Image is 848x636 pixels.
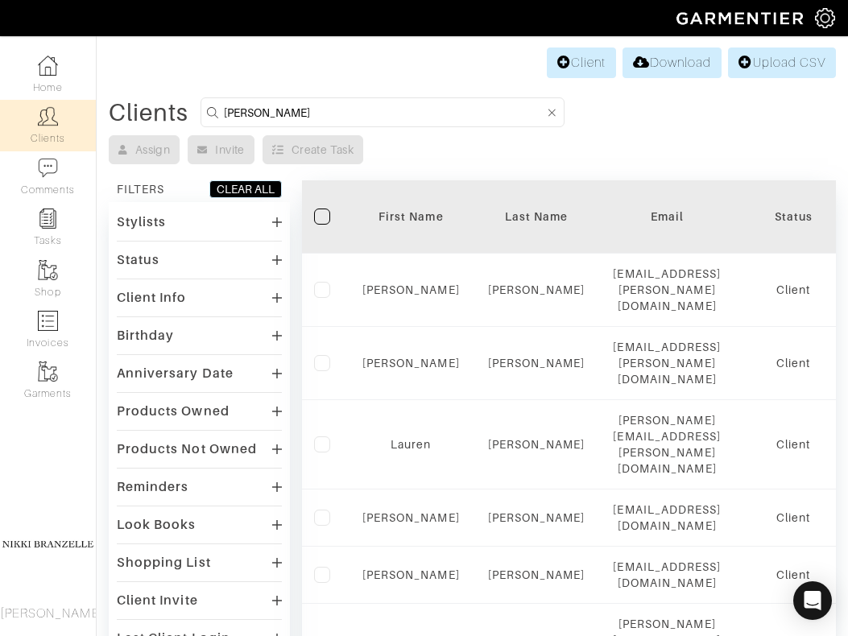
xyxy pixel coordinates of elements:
[613,559,721,591] div: [EMAIL_ADDRESS][DOMAIN_NAME]
[38,209,58,229] img: reminder-icon-8004d30b9f0a5d33ae49ab947aed9ed385cf756f9e5892f1edd6e32f2345188e.png
[350,180,472,254] th: Toggle SortBy
[745,282,842,298] div: Client
[472,180,602,254] th: Toggle SortBy
[613,502,721,534] div: [EMAIL_ADDRESS][DOMAIN_NAME]
[38,56,58,76] img: dashboard-icon-dbcd8f5a0b271acd01030246c82b418ddd0df26cd7fceb0bd07c9910d44c42f6.png
[488,357,585,370] a: [PERSON_NAME]
[117,214,166,230] div: Stylists
[815,8,835,28] img: gear-icon-white-bd11855cb880d31180b6d7d6211b90ccbf57a29d726f0c71d8c61bd08dd39cc2.png
[117,365,234,382] div: Anniversary Date
[117,328,174,344] div: Birthday
[745,355,842,371] div: Client
[668,4,815,32] img: garmentier-logo-header-white-b43fb05a5012e4ada735d5af1a66efaba907eab6374d6393d1fbf88cb4ef424d.png
[793,581,832,620] div: Open Intercom Messenger
[488,568,585,581] a: [PERSON_NAME]
[117,403,230,419] div: Products Owned
[109,105,188,121] div: Clients
[362,357,460,370] a: [PERSON_NAME]
[38,260,58,280] img: garments-icon-b7da505a4dc4fd61783c78ac3ca0ef83fa9d6f193b1c9dc38574b1d14d53ca28.png
[117,252,159,268] div: Status
[488,511,585,524] a: [PERSON_NAME]
[484,209,589,225] div: Last Name
[613,412,721,477] div: [PERSON_NAME][EMAIL_ADDRESS][PERSON_NAME][DOMAIN_NAME]
[362,283,460,296] a: [PERSON_NAME]
[623,47,722,78] a: Download
[362,209,460,225] div: First Name
[391,438,431,451] a: Lauren
[117,593,198,609] div: Client Invite
[38,361,58,382] img: garments-icon-b7da505a4dc4fd61783c78ac3ca0ef83fa9d6f193b1c9dc38574b1d14d53ca28.png
[613,266,721,314] div: [EMAIL_ADDRESS][PERSON_NAME][DOMAIN_NAME]
[362,568,460,581] a: [PERSON_NAME]
[117,479,188,495] div: Reminders
[728,47,836,78] a: Upload CSV
[38,158,58,178] img: comment-icon-a0a6a9ef722e966f86d9cbdc48e553b5cf19dbc54f86b18d962a5391bc8f6eb6.png
[209,180,282,198] button: CLEAR ALL
[547,47,616,78] a: Client
[117,181,164,197] div: FILTERS
[224,102,544,122] input: Search by name, email, phone, city, or state
[745,510,842,526] div: Client
[613,209,721,225] div: Email
[217,181,275,197] div: CLEAR ALL
[488,283,585,296] a: [PERSON_NAME]
[745,567,842,583] div: Client
[117,441,257,457] div: Products Not Owned
[745,209,842,225] div: Status
[745,436,842,452] div: Client
[117,290,187,306] div: Client Info
[38,311,58,331] img: orders-icon-0abe47150d42831381b5fb84f609e132dff9fe21cb692f30cb5eec754e2cba89.png
[362,511,460,524] a: [PERSON_NAME]
[117,555,211,571] div: Shopping List
[613,339,721,387] div: [EMAIL_ADDRESS][PERSON_NAME][DOMAIN_NAME]
[117,517,196,533] div: Look Books
[488,438,585,451] a: [PERSON_NAME]
[38,106,58,126] img: clients-icon-6bae9207a08558b7cb47a8932f037763ab4055f8c8b6bfacd5dc20c3e0201464.png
